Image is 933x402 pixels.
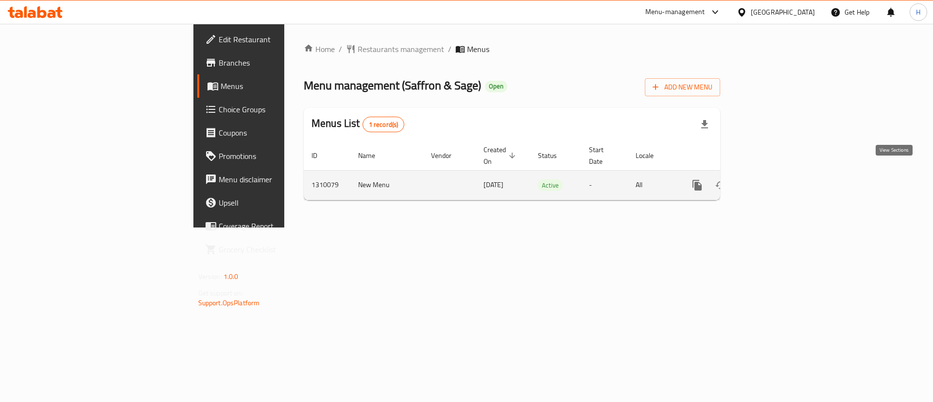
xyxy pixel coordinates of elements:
a: Choice Groups [197,98,349,121]
button: more [686,174,709,197]
a: Upsell [197,191,349,214]
span: Branches [219,57,342,69]
td: - [581,170,628,200]
a: Promotions [197,144,349,168]
li: / [448,43,451,55]
span: Vendor [431,150,464,161]
a: Restaurants management [346,43,444,55]
span: ID [311,150,330,161]
span: Edit Restaurant [219,34,342,45]
td: All [628,170,678,200]
span: Status [538,150,570,161]
span: Menu management ( Saffron & Sage ) [304,74,481,96]
th: Actions [678,141,787,171]
span: H [916,7,920,17]
td: New Menu [350,170,423,200]
span: 1 record(s) [363,120,404,129]
div: Menu-management [645,6,705,18]
button: Change Status [709,174,732,197]
span: Promotions [219,150,342,162]
h2: Menus List [311,116,404,132]
span: Coverage Report [219,220,342,232]
div: Total records count [363,117,405,132]
a: Coupons [197,121,349,144]
span: Coupons [219,127,342,139]
nav: breadcrumb [304,43,720,55]
span: Get support on: [198,287,243,299]
span: Choice Groups [219,104,342,115]
span: Open [485,82,507,90]
span: Name [358,150,388,161]
span: Created On [484,144,518,167]
span: Active [538,180,563,191]
table: enhanced table [304,141,787,200]
span: Add New Menu [653,81,712,93]
span: Menus [467,43,489,55]
a: Grocery Checklist [197,238,349,261]
span: Restaurants management [358,43,444,55]
span: Start Date [589,144,616,167]
a: Menu disclaimer [197,168,349,191]
span: 1.0.0 [224,270,239,283]
span: Version: [198,270,222,283]
span: [DATE] [484,178,503,191]
span: Upsell [219,197,342,209]
div: [GEOGRAPHIC_DATA] [751,7,815,17]
a: Edit Restaurant [197,28,349,51]
span: Menu disclaimer [219,174,342,185]
span: Grocery Checklist [219,244,342,255]
button: Add New Menu [645,78,720,96]
span: Locale [636,150,666,161]
span: Menus [221,80,342,92]
div: Open [485,81,507,92]
a: Branches [197,51,349,74]
div: Active [538,179,563,191]
a: Support.OpsPlatform [198,297,260,309]
a: Coverage Report [197,214,349,238]
a: Menus [197,74,349,98]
